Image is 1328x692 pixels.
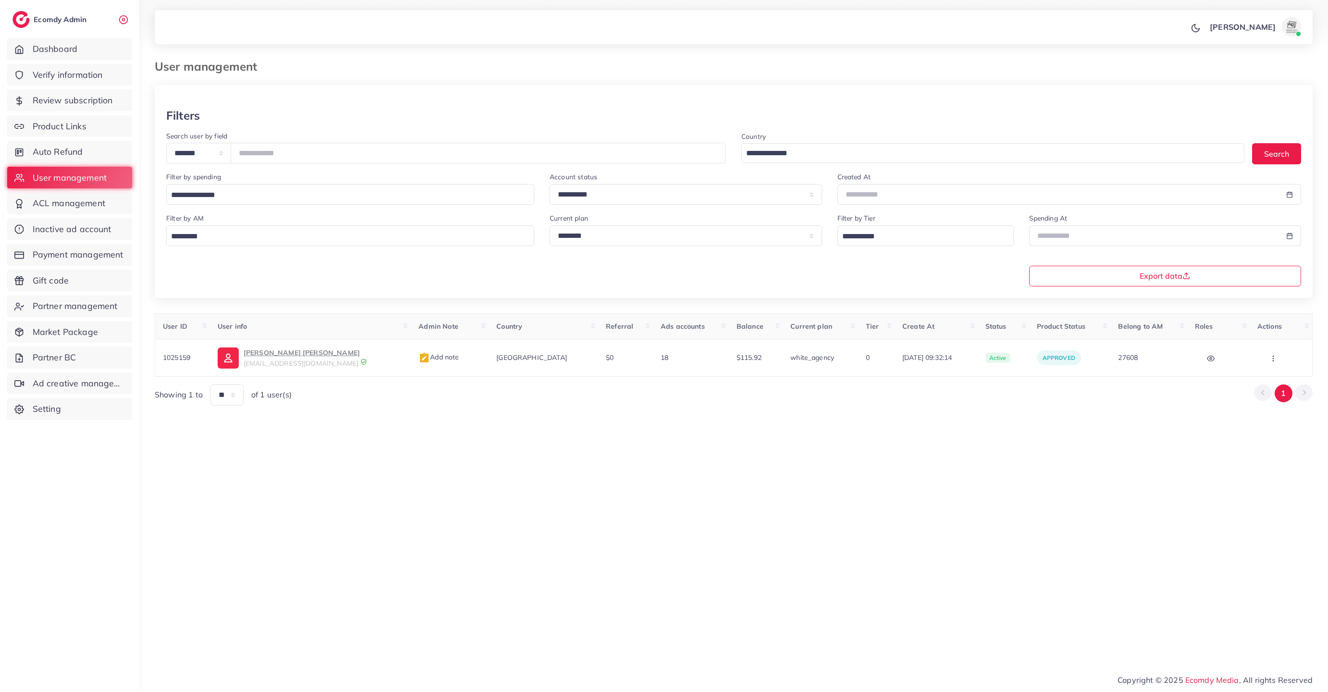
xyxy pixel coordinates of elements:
[1043,354,1075,361] span: approved
[550,213,588,223] label: Current plan
[155,389,203,400] span: Showing 1 to
[1118,674,1313,686] span: Copyright © 2025
[33,326,98,338] span: Market Package
[251,389,292,400] span: of 1 user(s)
[12,11,89,28] a: logoEcomdy Admin
[7,321,132,343] a: Market Package
[33,274,69,287] span: Gift code
[168,188,522,203] input: Search for option
[1282,17,1301,37] img: avatar
[418,352,430,364] img: admin_note.cdd0b510.svg
[985,353,1010,363] span: active
[33,43,77,55] span: Dashboard
[7,115,132,137] a: Product Links
[155,60,265,74] h3: User management
[33,146,83,158] span: Auto Refund
[1185,675,1239,685] a: Ecomdy Media
[166,131,227,141] label: Search user by field
[163,322,187,331] span: User ID
[606,322,633,331] span: Referral
[163,353,190,362] span: 1025159
[741,132,766,141] label: Country
[790,353,834,362] span: white_agency
[837,172,871,182] label: Created At
[1239,674,1313,686] span: , All rights Reserved
[33,94,113,107] span: Review subscription
[244,347,360,358] p: [PERSON_NAME] [PERSON_NAME]
[839,229,1001,244] input: Search for option
[7,270,132,292] a: Gift code
[1118,322,1163,331] span: Belong to AM
[12,11,30,28] img: logo
[7,167,132,189] a: User management
[661,353,668,362] span: 18
[1210,21,1276,33] p: [PERSON_NAME]
[1140,272,1190,280] span: Export data
[737,353,762,362] span: $115.92
[7,218,132,240] a: Inactive ad account
[7,346,132,369] a: Partner BC
[496,322,522,331] span: Country
[166,225,534,246] div: Search for option
[166,213,204,223] label: Filter by AM
[166,184,534,205] div: Search for option
[837,213,875,223] label: Filter by Tier
[1029,213,1068,223] label: Spending At
[7,192,132,214] a: ACL management
[33,248,123,261] span: Payment management
[34,15,89,24] h2: Ecomdy Admin
[418,353,459,361] span: Add note
[7,89,132,111] a: Review subscription
[244,359,358,368] span: [EMAIL_ADDRESS][DOMAIN_NAME]
[33,300,118,312] span: Partner management
[33,223,111,235] span: Inactive ad account
[7,141,132,163] a: Auto Refund
[1257,322,1282,331] span: Actions
[218,347,404,368] a: [PERSON_NAME] [PERSON_NAME][EMAIL_ADDRESS][DOMAIN_NAME]
[866,353,870,362] span: 0
[1195,322,1213,331] span: Roles
[1118,353,1138,362] span: 27608
[1275,384,1292,402] button: Go to page 1
[33,69,103,81] span: Verify information
[1205,17,1305,37] a: [PERSON_NAME]avatar
[7,38,132,60] a: Dashboard
[550,172,597,182] label: Account status
[902,353,970,362] span: [DATE] 09:32:14
[418,322,458,331] span: Admin Note
[33,172,107,184] span: User management
[743,146,1232,161] input: Search for option
[33,377,125,390] span: Ad creative management
[741,143,1244,163] div: Search for option
[33,120,86,133] span: Product Links
[7,372,132,395] a: Ad creative management
[166,172,221,182] label: Filter by spending
[7,398,132,420] a: Setting
[902,322,935,331] span: Create At
[1029,266,1302,286] button: Export data
[606,353,614,362] span: $0
[7,244,132,266] a: Payment management
[168,229,522,244] input: Search for option
[7,295,132,317] a: Partner management
[737,322,763,331] span: Balance
[7,64,132,86] a: Verify information
[661,322,705,331] span: Ads accounts
[33,197,105,210] span: ACL management
[166,109,200,123] h3: Filters
[1037,322,1085,331] span: Product Status
[1252,143,1301,164] button: Search
[985,322,1007,331] span: Status
[218,347,239,369] img: ic-user-info.36bf1079.svg
[837,225,1014,246] div: Search for option
[360,358,367,365] img: 9CAL8B2pu8EFxCJHYAAAAldEVYdGRhdGU6Y3JlYXRlADIwMjItMTItMDlUMDQ6NTg6MzkrMDA6MDBXSlgLAAAAJXRFWHRkYXR...
[33,403,61,415] span: Setting
[496,353,567,362] span: [GEOGRAPHIC_DATA]
[790,322,832,331] span: Current plan
[866,322,879,331] span: Tier
[33,351,76,364] span: Partner BC
[1254,384,1313,402] ul: Pagination
[218,322,247,331] span: User info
